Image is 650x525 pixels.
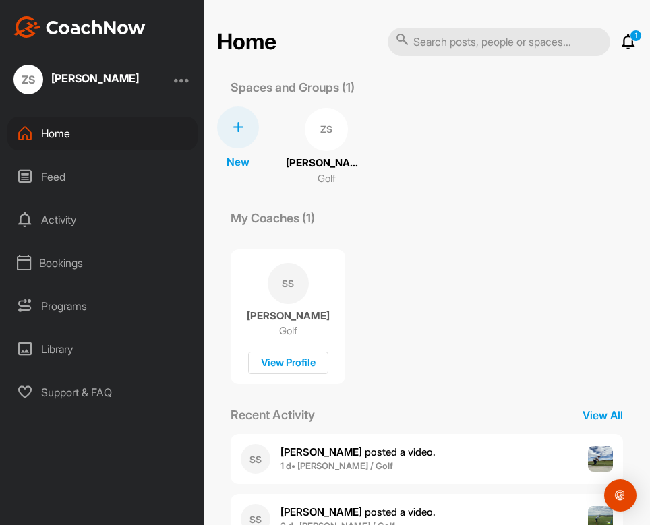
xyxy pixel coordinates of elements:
p: [PERSON_NAME] [286,156,367,171]
a: ZS[PERSON_NAME]Golf [286,106,367,187]
div: Library [7,332,198,366]
input: Search posts, people or spaces... [388,28,610,56]
div: Activity [7,203,198,237]
p: Spaces and Groups (1) [217,78,368,96]
p: [PERSON_NAME] [247,309,330,323]
div: Home [7,117,198,150]
div: SS [268,263,309,304]
p: View All [569,407,637,423]
div: View Profile [248,352,328,374]
p: Golf [318,171,336,187]
div: Programs [7,289,198,323]
div: Bookings [7,246,198,280]
div: SS [241,444,270,474]
span: posted a video . [280,445,436,458]
div: Open Intercom Messenger [604,479,637,512]
div: Feed [7,160,198,193]
b: [PERSON_NAME] [280,445,362,458]
div: ZS [305,108,348,151]
img: CoachNow [13,16,146,38]
b: [PERSON_NAME] [280,505,362,518]
p: 1 [630,30,642,42]
img: post image [588,446,614,472]
div: Support & FAQ [7,375,198,409]
p: New [227,154,249,170]
p: My Coaches (1) [217,209,328,227]
p: Golf [279,324,297,338]
h2: Home [217,29,276,55]
span: posted a video . [280,505,436,518]
p: Recent Activity [217,406,328,424]
b: 1 d • [PERSON_NAME] / Golf [280,460,393,471]
div: ZS [13,65,43,94]
div: [PERSON_NAME] [51,73,139,84]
